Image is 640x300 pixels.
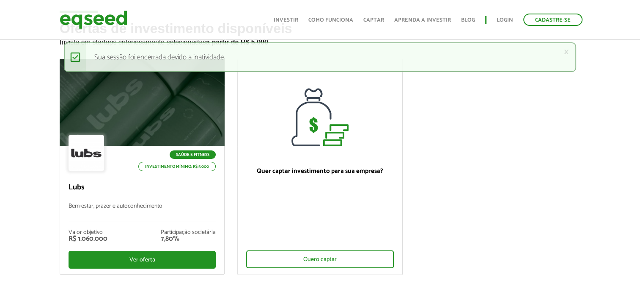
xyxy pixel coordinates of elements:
[394,17,451,23] a: Aprenda a investir
[60,36,580,46] p: Invista em startups criteriosamente selecionadas
[69,203,216,221] p: Bem-estar, prazer e autoconhecimento
[69,236,107,242] div: R$ 1.060.000
[69,251,216,269] div: Ver oferta
[60,21,580,59] h2: Ofertas de investimento disponíveis
[461,17,475,23] a: Blog
[69,230,107,236] div: Valor objetivo
[308,17,353,23] a: Como funciona
[523,14,582,26] a: Cadastre-se
[161,236,216,242] div: 7,80%
[246,167,393,175] p: Quer captar investimento para sua empresa?
[237,59,402,275] a: Quer captar investimento para sua empresa? Quero captar
[497,17,513,23] a: Login
[246,250,393,268] div: Quero captar
[564,47,569,56] a: ×
[60,8,127,31] img: EqSeed
[363,17,384,23] a: Captar
[274,17,298,23] a: Investir
[161,230,216,236] div: Participação societária
[69,183,216,192] p: Lubs
[170,150,216,159] p: Saúde e Fitness
[60,59,225,275] a: Saúde e Fitness Investimento mínimo: R$ 5.000 Lubs Bem-estar, prazer e autoconhecimento Valor obj...
[138,162,216,171] p: Investimento mínimo: R$ 5.000
[64,42,576,72] div: Sua sessão foi encerrada devido a inatividade.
